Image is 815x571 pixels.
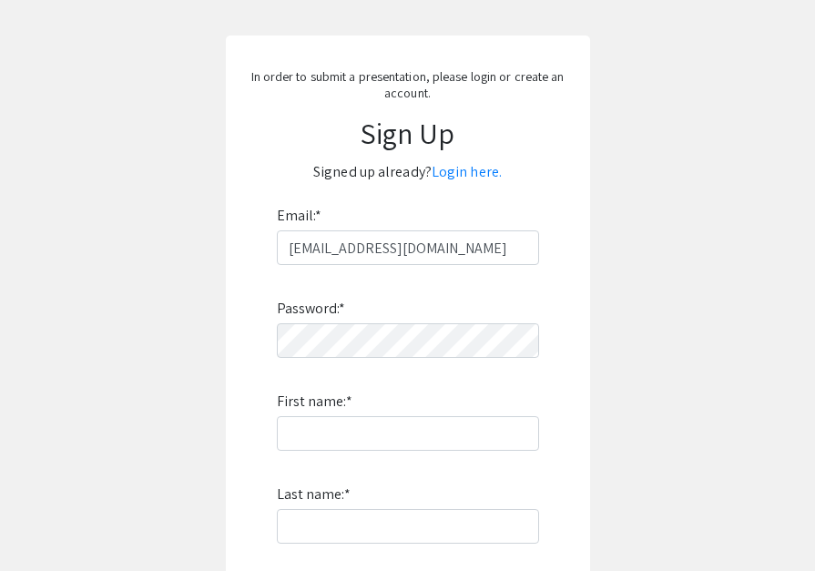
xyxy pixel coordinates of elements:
[277,294,346,323] label: Password:
[244,68,572,101] p: In order to submit a presentation, please login or create an account.
[277,480,351,509] label: Last name:
[244,116,572,150] h1: Sign Up
[277,387,352,416] label: First name:
[432,162,502,181] a: Login here.
[244,158,572,187] p: Signed up already?
[277,201,322,230] label: Email:
[14,489,77,557] iframe: Chat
